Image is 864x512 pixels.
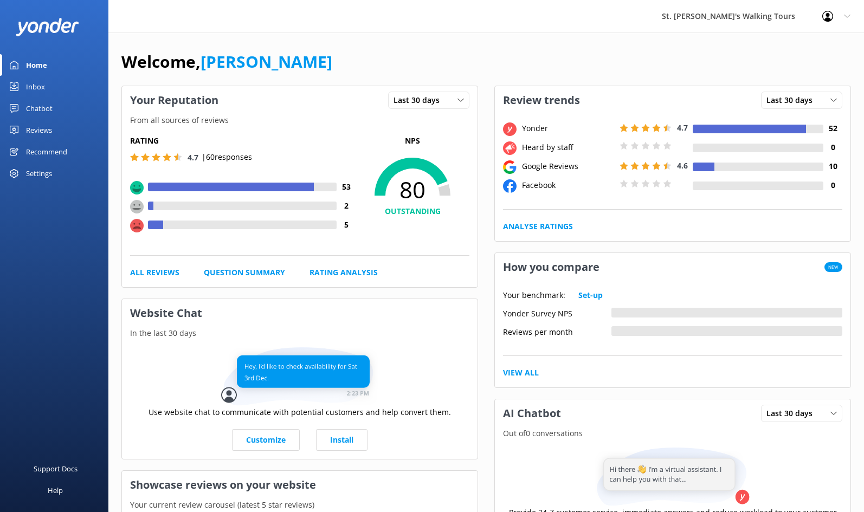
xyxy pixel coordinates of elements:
span: 4.7 [188,152,198,163]
a: Install [316,429,367,451]
div: Heard by staff [519,141,617,153]
h4: 0 [823,141,842,153]
p: Your benchmark: [503,289,565,301]
img: yonder-white-logo.png [16,18,79,36]
p: Your current review carousel (latest 5 star reviews) [122,499,478,511]
h4: 0 [823,179,842,191]
div: Help [48,479,63,501]
h4: OUTSTANDING [356,205,469,217]
span: Last 30 days [766,94,819,106]
span: Last 30 days [766,407,819,419]
div: Home [26,54,47,76]
p: | 60 responses [202,151,252,163]
h4: 2 [337,200,356,212]
a: Analyse Ratings [503,221,573,232]
a: All Reviews [130,267,179,278]
h4: 52 [823,122,842,134]
div: Chatbot [26,98,53,119]
h3: Website Chat [122,299,478,327]
h4: 53 [337,181,356,193]
a: Rating Analysis [310,267,378,278]
span: 80 [356,176,469,203]
img: conversation... [221,347,378,406]
a: View All [503,367,539,379]
p: NPS [356,135,469,147]
h5: Rating [130,135,356,147]
div: Facebook [519,179,617,191]
div: Support Docs [34,458,78,479]
h3: Showcase reviews on your website [122,471,478,499]
div: Reviews [26,119,52,141]
h3: How you compare [495,253,608,281]
span: Last 30 days [394,94,446,106]
a: Question Summary [204,267,285,278]
p: Out of 0 conversations [495,427,850,439]
p: From all sources of reviews [122,114,478,126]
div: Yonder [519,122,617,134]
img: assistant... [594,448,751,507]
a: [PERSON_NAME] [201,50,332,73]
div: Yonder Survey NPS [503,308,611,317]
p: In the last 30 days [122,327,478,339]
span: 4.7 [677,122,688,133]
p: Use website chat to communicate with potential customers and help convert them. [149,406,451,418]
h3: Your Reputation [122,86,227,114]
div: Inbox [26,76,45,98]
div: Recommend [26,141,67,163]
h3: Review trends [495,86,588,114]
div: Settings [26,163,52,184]
a: Customize [232,429,300,451]
h1: Welcome, [121,49,332,75]
a: Set-up [578,289,603,301]
span: 4.6 [677,160,688,171]
div: Google Reviews [519,160,617,172]
h3: AI Chatbot [495,399,569,427]
span: New [824,262,842,272]
h4: 10 [823,160,842,172]
div: Reviews per month [503,326,611,336]
h4: 5 [337,219,356,231]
